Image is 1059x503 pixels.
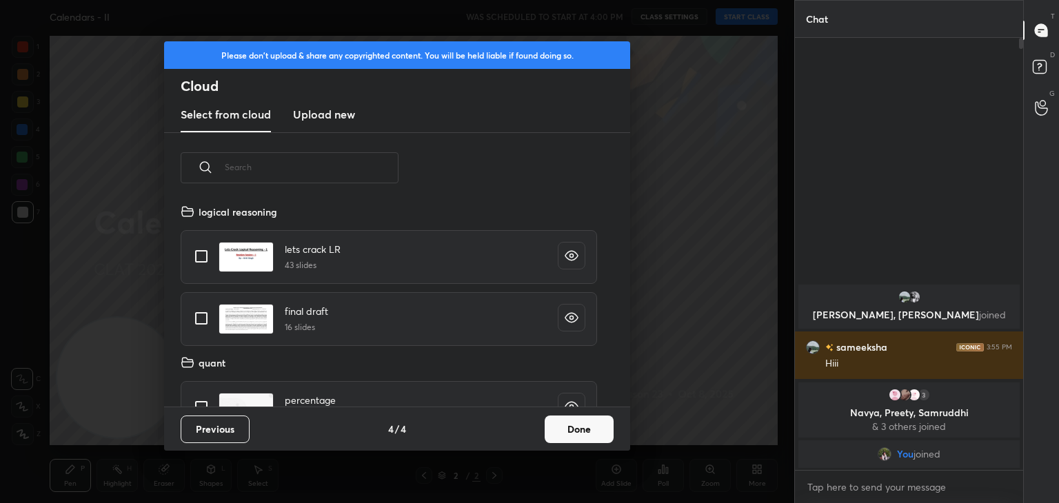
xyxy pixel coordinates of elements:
input: Search [225,138,399,196]
h4: / [395,422,399,436]
div: 3:55 PM [987,343,1012,351]
div: grid [795,282,1023,471]
h2: Cloud [181,77,630,95]
span: joined [979,308,1006,321]
h4: percentage [285,393,336,407]
img: 7db24619b17d4e8cb72bb977f3211909.jpg [907,290,921,304]
p: & 3 others joined [807,421,1011,432]
img: 7134178abba1421a8a762e56e166a5eb.jpg [806,340,820,354]
img: d32a3653a59a4f6dbabcf5fd46e7bda8.jpg [878,447,891,461]
h3: Upload new [293,106,355,123]
p: Chat [795,1,839,37]
h3: Select from cloud [181,106,271,123]
img: no-rating-badge.077c3623.svg [825,344,834,351]
div: Hiii [825,357,1012,371]
h4: 4 [388,422,394,436]
p: D [1050,50,1055,60]
h4: quant [199,356,225,370]
div: 3 [917,388,931,402]
h4: final draft [285,304,328,318]
img: 5b3fe1f16c954bae9cc742fda9dd7b8a.jpg [907,388,921,402]
p: G [1049,88,1055,99]
h5: 43 slides [285,259,341,271]
div: Please don't upload & share any copyrighted content. You will be held liable if found doing so. [164,41,630,69]
p: Navya, Preety, Samruddhi [807,407,1011,418]
button: Previous [181,415,250,443]
p: T [1051,11,1055,21]
button: Done [545,415,614,443]
img: 7134178abba1421a8a762e56e166a5eb.jpg [898,290,911,304]
div: grid [164,199,614,407]
h4: lets crack LR [285,242,341,256]
img: iconic-dark.1390631f.png [956,343,984,351]
h4: logical reasoning [199,205,277,219]
img: 1618223375C3HM8H.pdf [219,393,274,423]
img: 6e44c7197206462c8ee6353c1c690b7a.jpg [888,388,902,402]
h5: 16 slides [285,321,328,333]
span: You [897,449,914,460]
h6: sameeksha [834,340,887,354]
img: 16388556415MV6NM.pdf [219,304,274,334]
p: [PERSON_NAME], [PERSON_NAME] [807,309,1011,320]
img: 3 [898,388,911,402]
h4: 4 [401,422,406,436]
img: 1614048816WRVG5O.pdf [219,242,274,272]
span: joined [914,449,940,460]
